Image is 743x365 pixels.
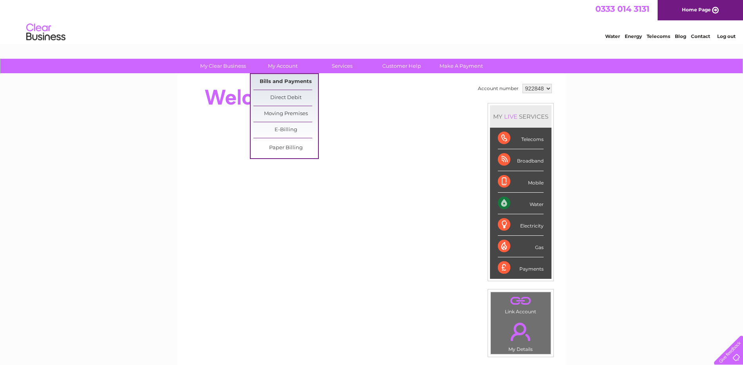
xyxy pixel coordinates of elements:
[490,316,551,354] td: My Details
[26,20,66,44] img: logo.png
[625,33,642,39] a: Energy
[490,292,551,316] td: Link Account
[191,59,255,73] a: My Clear Business
[595,4,649,14] a: 0333 014 3131
[675,33,686,39] a: Blog
[498,236,544,257] div: Gas
[498,171,544,193] div: Mobile
[253,106,318,122] a: Moving Premises
[369,59,434,73] a: Customer Help
[429,59,494,73] a: Make A Payment
[253,140,318,156] a: Paper Billing
[498,128,544,149] div: Telecoms
[187,4,557,38] div: Clear Business is a trading name of Verastar Limited (registered in [GEOGRAPHIC_DATA] No. 3667643...
[498,149,544,171] div: Broadband
[476,82,521,95] td: Account number
[250,59,315,73] a: My Account
[691,33,710,39] a: Contact
[605,33,620,39] a: Water
[498,257,544,278] div: Payments
[503,113,519,120] div: LIVE
[717,33,736,39] a: Log out
[498,193,544,214] div: Water
[253,90,318,106] a: Direct Debit
[253,122,318,138] a: E-Billing
[493,294,549,308] a: .
[253,74,318,90] a: Bills and Payments
[498,214,544,236] div: Electricity
[493,318,549,345] a: .
[647,33,670,39] a: Telecoms
[490,105,551,128] div: MY SERVICES
[310,59,374,73] a: Services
